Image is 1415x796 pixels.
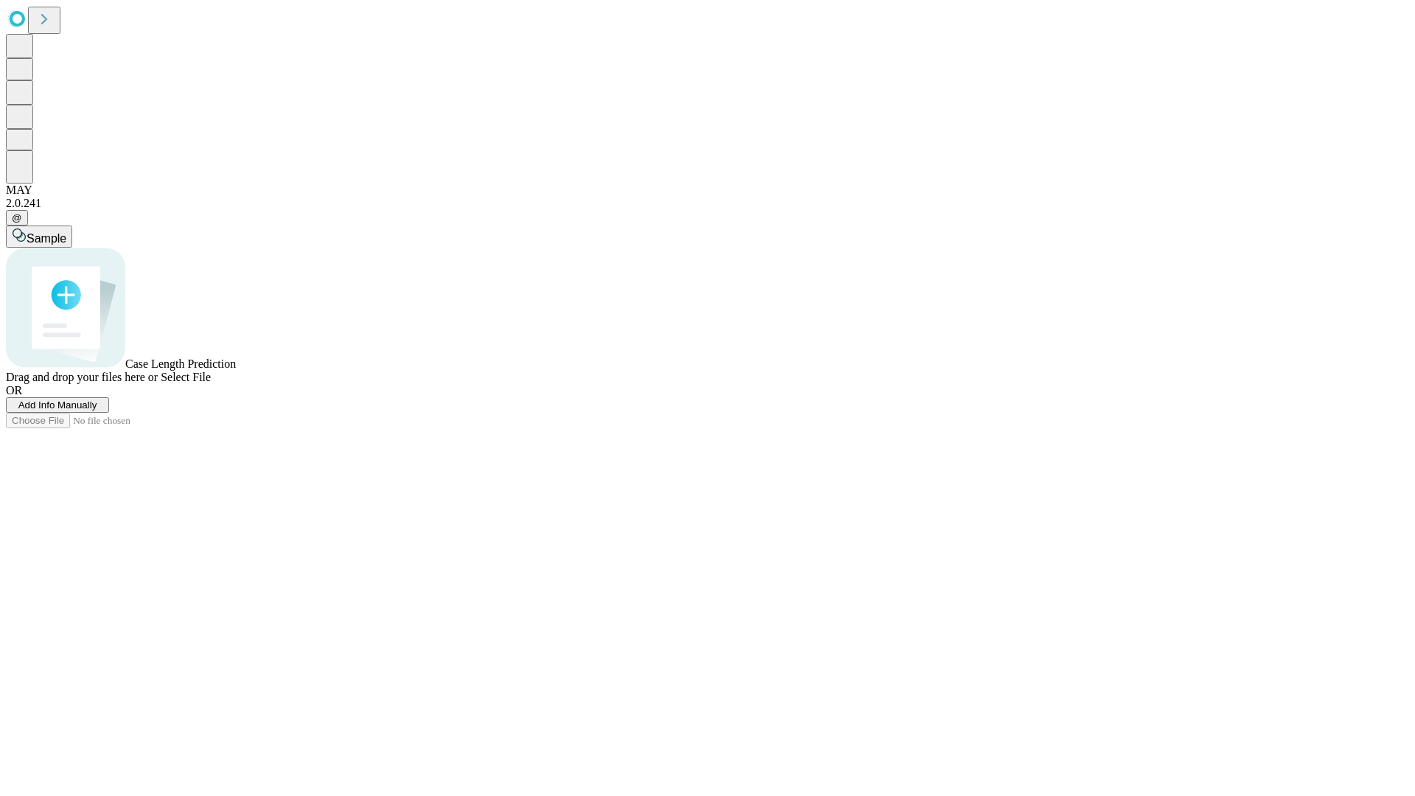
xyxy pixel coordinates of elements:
button: Add Info Manually [6,397,109,413]
div: 2.0.241 [6,197,1409,210]
span: @ [12,212,22,223]
span: Case Length Prediction [125,357,236,370]
span: Add Info Manually [18,399,97,411]
div: MAY [6,184,1409,197]
span: Drag and drop your files here or [6,371,158,383]
button: @ [6,210,28,226]
span: Sample [27,232,66,245]
span: OR [6,384,22,397]
button: Sample [6,226,72,248]
span: Select File [161,371,211,383]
